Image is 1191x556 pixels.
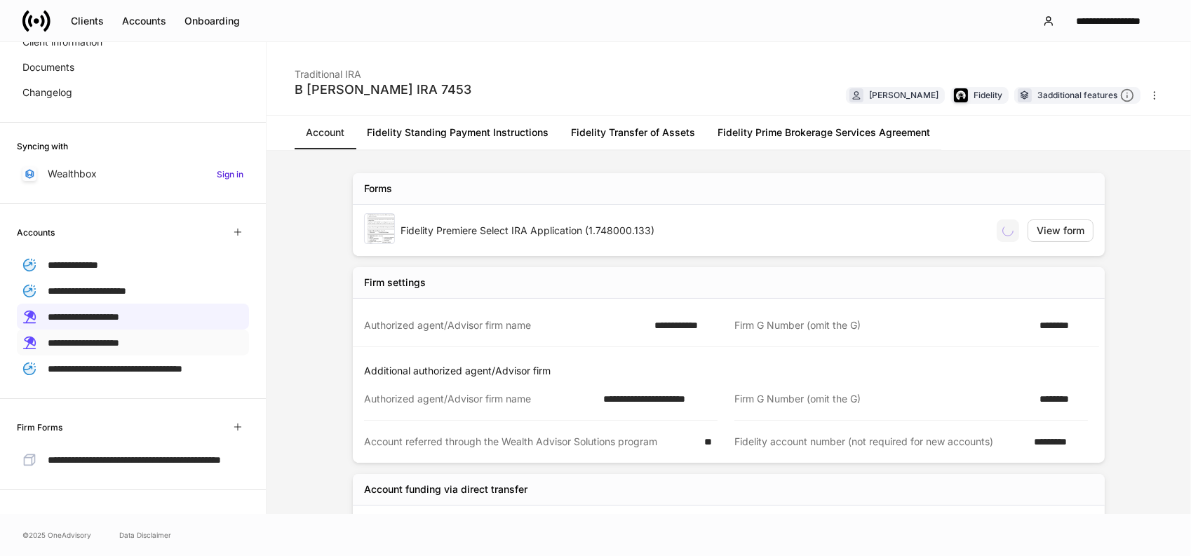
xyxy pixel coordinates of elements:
[1028,219,1094,242] button: View form
[22,60,74,74] p: Documents
[113,10,175,32] button: Accounts
[17,55,249,80] a: Documents
[364,482,527,496] div: Account funding via direct transfer
[560,116,706,149] a: Fidelity Transfer of Assets
[364,276,426,290] div: Firm settings
[184,14,240,28] div: Onboarding
[401,224,985,238] div: Fidelity Premiere Select IRA Application (1.748000.133)
[1037,224,1084,238] div: View form
[974,88,1002,102] div: Fidelity
[62,10,113,32] button: Clients
[356,116,560,149] a: Fidelity Standing Payment Instructions
[364,364,1099,378] p: Additional authorized agent/Advisor firm
[364,435,696,449] div: Account referred through the Wealth Advisor Solutions program
[295,116,356,149] a: Account
[22,529,91,541] span: © 2025 OneAdvisory
[17,226,55,239] h6: Accounts
[364,392,595,406] div: Authorized agent/Advisor firm name
[1037,88,1134,103] div: 3 additional features
[295,59,471,81] div: Traditional IRA
[364,182,392,196] div: Forms
[22,86,72,100] p: Changelog
[17,512,175,525] h6: [PERSON_NAME] and [PERSON_NAME]
[119,529,171,541] a: Data Disclaimer
[71,14,104,28] div: Clients
[175,10,249,32] button: Onboarding
[734,392,1031,406] div: Firm G Number (omit the G)
[122,14,166,28] div: Accounts
[17,161,249,187] a: WealthboxSign in
[734,318,1031,332] div: Firm G Number (omit the G)
[869,88,938,102] div: [PERSON_NAME]
[48,167,97,181] p: Wealthbox
[22,35,102,49] p: Client information
[295,81,471,98] div: B [PERSON_NAME] IRA 7453
[734,435,1025,449] div: Fidelity account number (not required for new accounts)
[17,421,62,434] h6: Firm Forms
[17,140,68,153] h6: Syncing with
[364,318,646,332] div: Authorized agent/Advisor firm name
[217,168,243,181] h6: Sign in
[17,29,249,55] a: Client information
[17,80,249,105] a: Changelog
[706,116,941,149] a: Fidelity Prime Brokerage Services Agreement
